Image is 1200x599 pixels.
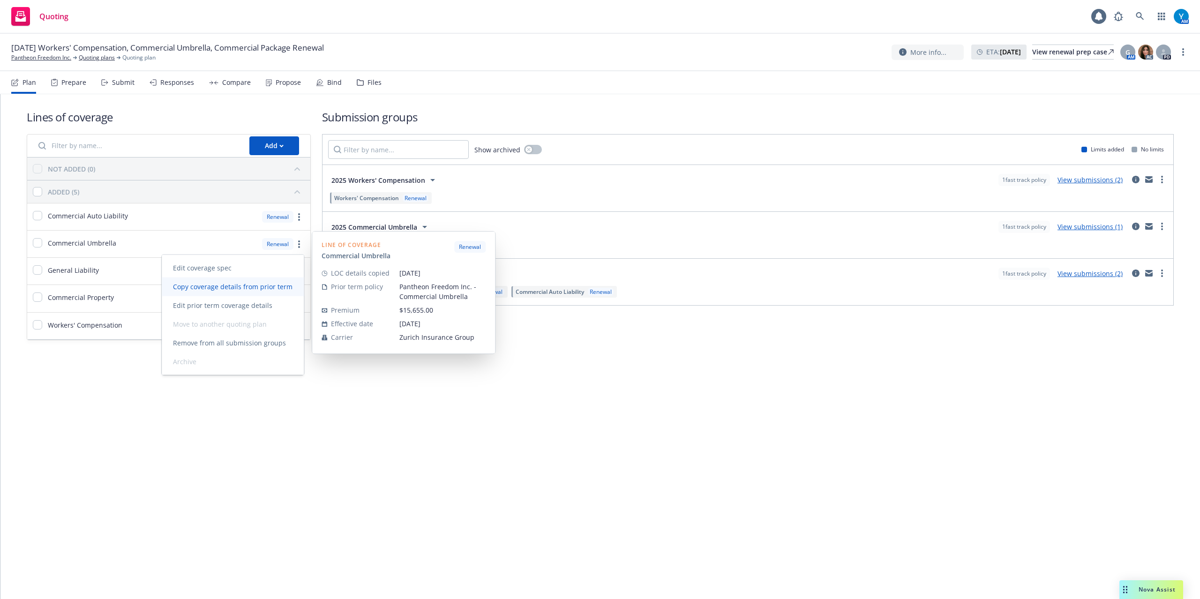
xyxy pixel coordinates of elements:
span: 2025 Commercial Umbrella [331,222,417,232]
span: Nova Assist [1139,585,1176,593]
a: Quoting plans [79,53,115,62]
a: circleInformation [1130,268,1141,279]
div: Limits added [1081,145,1124,153]
div: Responses [160,79,194,86]
span: Quoting [39,13,68,20]
a: Search [1131,7,1149,26]
div: ADDED (5) [48,187,79,197]
div: Renewal [403,194,428,202]
span: Edit coverage spec [162,263,243,272]
span: Workers' Compensation [48,320,122,330]
div: Bind [327,79,342,86]
div: Add [265,137,284,155]
div: Prepare [61,79,86,86]
span: G [1125,47,1130,57]
span: Commercial Auto Liability [48,211,128,221]
a: more [293,211,305,223]
span: ETA : [986,47,1021,57]
span: Archive [162,357,208,366]
button: Nova Assist [1119,580,1183,599]
div: Drag to move [1119,580,1131,599]
span: Show archived [474,145,520,155]
h1: Lines of coverage [27,109,311,125]
div: NOT ADDED (0) [48,164,95,174]
div: No limits [1132,145,1164,153]
a: View submissions (2) [1057,175,1123,184]
span: 2025 Workers' Compensation [331,175,425,185]
button: 2025 Commercial Umbrella [328,217,434,236]
span: [DATE] Workers' Compensation, Commercial Umbrella, Commercial Package Renewal [11,42,324,53]
span: More info... [910,47,946,57]
button: Add [249,136,299,155]
a: circleInformation [1130,174,1141,185]
a: Quoting [7,3,72,30]
div: Renewal [588,288,614,296]
span: 1 fast track policy [1002,176,1046,184]
span: Edit prior term coverage details [162,301,284,310]
span: 1 fast track policy [1002,223,1046,231]
a: more [1156,221,1168,232]
span: Move to another quoting plan [162,320,278,329]
img: photo [1138,45,1153,60]
span: 1 fast track policy [1002,270,1046,278]
div: Renewal [262,211,293,223]
input: Filter by name... [328,140,469,159]
strong: [DATE] [1000,47,1021,56]
button: 2025 Workers' Compensation [328,171,442,189]
div: Renewal [262,238,293,250]
a: Switch app [1152,7,1171,26]
div: Plan [22,79,36,86]
span: Quoting plan [122,53,156,62]
button: ADDED (5) [48,184,305,199]
a: View renewal prep case [1032,45,1114,60]
a: Pantheon Freedom Inc. [11,53,71,62]
span: Workers' Compensation [334,194,399,202]
a: more [1156,174,1168,185]
a: more [1156,268,1168,279]
a: more [1177,46,1189,58]
div: Submit [112,79,135,86]
span: Commercial Auto Liability [516,288,584,296]
span: General Liability [48,265,99,275]
h1: Submission groups [322,109,1174,125]
a: mail [1143,174,1155,185]
button: NOT ADDED (0) [48,161,305,176]
span: Copy coverage details from prior term [162,282,304,291]
span: Remove from all submission groups [162,338,297,347]
img: photo [1174,9,1189,24]
div: Compare [222,79,251,86]
div: Files [367,79,382,86]
div: Propose [276,79,301,86]
div: View renewal prep case [1032,45,1114,59]
a: circleInformation [1130,221,1141,232]
a: more [293,239,305,250]
span: Commercial Property [48,292,114,302]
a: View submissions (2) [1057,269,1123,278]
a: mail [1143,221,1155,232]
a: Report a Bug [1109,7,1128,26]
span: Commercial Umbrella [48,238,116,248]
a: View submissions (1) [1057,222,1123,231]
a: mail [1143,268,1155,279]
input: Filter by name... [33,136,244,155]
button: More info... [892,45,964,60]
